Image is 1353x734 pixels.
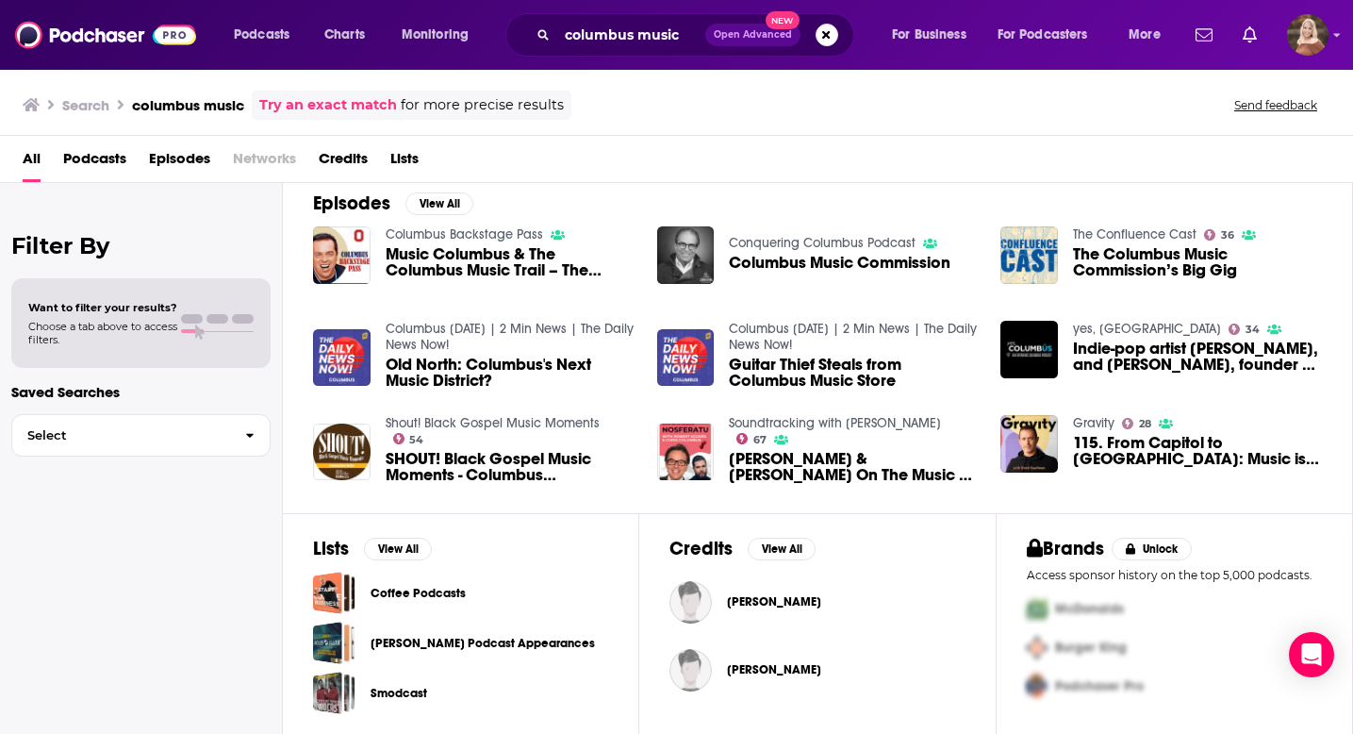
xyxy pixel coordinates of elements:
[729,415,941,431] a: Soundtracking with Edith Bowman
[28,301,177,314] span: Want to filter your results?
[557,20,705,50] input: Search podcasts, credits, & more...
[729,451,978,483] span: [PERSON_NAME] & [PERSON_NAME] On The Music Of Nosferatu
[669,572,965,632] button: Larry KensingtonLarry Kensington
[1229,97,1323,113] button: Send feedback
[1129,22,1161,48] span: More
[753,436,767,444] span: 67
[386,415,600,431] a: Shout! Black Gospel Music Moments
[313,622,355,664] a: Garret Godfrey Podcast Appearances
[11,414,271,457] button: Select
[1027,568,1322,582] p: Access sponsor history on the top 5,000 podcasts.
[313,329,371,387] img: Old North: Columbus's Next Music District?
[401,94,564,116] span: for more precise results
[1073,435,1322,467] a: 115. From Capitol to Columbus: Music is in Everyone with Bruce Garfield
[1000,226,1058,284] a: The Columbus Music Commission’s Big Gig
[313,424,371,481] img: SHOUT! Black Gospel Music Moments - Columbus Mann
[233,143,296,182] span: Networks
[386,357,635,389] a: Old North: Columbus's Next Music District?
[985,20,1115,50] button: open menu
[409,436,423,444] span: 54
[1019,667,1055,706] img: Third Pro Logo
[1073,341,1322,373] span: Indie-pop artist [PERSON_NAME], and [PERSON_NAME], founder of Stars Worldwide, share why they lov...
[669,537,733,560] h2: Credits
[669,640,965,700] button: Cordaro JohnsonCordaro Johnson
[132,96,244,114] h3: columbus music
[1073,321,1221,337] a: yes, Columbus
[748,538,816,560] button: View All
[523,13,872,57] div: Search podcasts, credits, & more...
[62,96,109,114] h3: Search
[727,594,821,609] a: Larry Kensington
[669,649,712,692] img: Cordaro Johnson
[15,17,196,53] img: Podchaser - Follow, Share and Rate Podcasts
[259,94,397,116] a: Try an exact match
[1073,246,1322,278] a: The Columbus Music Commission’s Big Gig
[727,594,821,609] span: [PERSON_NAME]
[386,321,634,353] a: Columbus Today | 2 Min News | The Daily News Now!
[729,235,916,251] a: Conquering Columbus Podcast
[1287,14,1328,56] span: Logged in as Emily_Sotlar
[998,22,1088,48] span: For Podcasters
[393,433,424,444] a: 54
[313,672,355,714] a: Smodcast
[727,662,821,677] a: Cordaro Johnson
[1055,601,1124,617] span: McDonalds
[28,320,177,346] span: Choose a tab above to access filters.
[879,20,990,50] button: open menu
[1019,628,1055,667] img: Second Pro Logo
[313,537,349,560] h2: Lists
[1287,14,1328,56] button: Show profile menu
[1122,418,1151,429] a: 28
[313,192,390,215] h2: Episodes
[729,451,978,483] a: Robert Eggers & Chris Columbus On The Music Of Nosferatu
[1139,420,1151,428] span: 28
[319,143,368,182] a: Credits
[63,143,126,182] a: Podcasts
[1000,321,1058,378] img: Indie-pop artist Plaid Brixx, and Chris Powell, founder of Stars Worldwide, share why they love t...
[313,537,432,560] a: ListsView All
[657,329,715,387] img: Guitar Thief Steals from Columbus Music Store
[729,357,978,389] a: Guitar Thief Steals from Columbus Music Store
[313,226,371,284] img: Music Columbus & The Columbus Music Trail – The Columbus Backstage Pass Podcast – Episode Ep 7.
[1112,538,1192,560] button: Unlock
[364,538,432,560] button: View All
[386,451,635,483] span: SHOUT! Black Gospel Music Moments - Columbus [PERSON_NAME]
[1000,415,1058,473] img: 115. From Capitol to Columbus: Music is in Everyone with Bruce Garfield
[1289,632,1334,677] div: Open Intercom Messenger
[23,143,41,182] a: All
[766,11,800,29] span: New
[727,662,821,677] span: [PERSON_NAME]
[313,572,355,614] a: Coffee Podcasts
[313,192,473,215] a: EpisodesView All
[386,451,635,483] a: SHOUT! Black Gospel Music Moments - Columbus Mann
[149,143,210,182] a: Episodes
[714,30,792,40] span: Open Advanced
[371,583,466,604] a: Coffee Podcasts
[1073,341,1322,373] a: Indie-pop artist Plaid Brixx, and Chris Powell, founder of Stars Worldwide, share why they love t...
[1027,537,1105,560] h2: Brands
[12,429,230,442] span: Select
[390,143,419,182] a: Lists
[657,424,715,481] img: Robert Eggers & Chris Columbus On The Music Of Nosferatu
[1188,19,1220,51] a: Show notifications dropdown
[729,321,977,353] a: Columbus Today | 2 Min News | The Daily News Now!
[11,232,271,259] h2: Filter By
[657,226,715,284] img: Columbus Music Commission
[324,22,365,48] span: Charts
[669,581,712,624] img: Larry Kensington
